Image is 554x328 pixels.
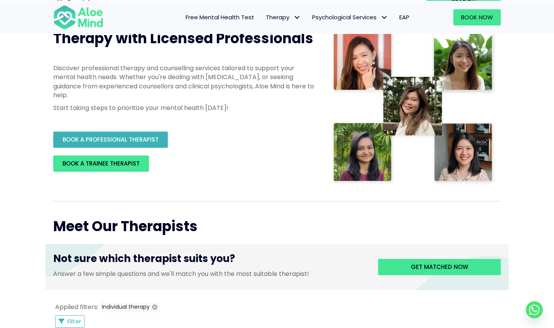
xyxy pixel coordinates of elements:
a: Book Now [453,9,501,25]
span: Meet Our Therapists [53,216,198,236]
a: EAP [394,9,415,25]
span: BOOK A TRAINEE THERAPIST [62,159,140,167]
p: Answer a few simple questions and we'll match you with the most suitable therapist! [53,269,367,278]
button: Filter Listings [55,315,84,328]
p: Discover professional therapy and counselling services tailored to support your mental health nee... [53,64,316,100]
p: Start taking steps to prioritize your mental health [DATE]! [53,103,316,112]
span: Psychological Services: submenu [378,12,390,23]
span: Free Mental Health Test [186,13,254,21]
span: Applied filters: [55,303,98,311]
a: Psychological ServicesPsychological Services: submenu [306,9,394,25]
a: Get matched now [378,259,501,275]
img: Therapist collage [331,29,496,186]
a: BOOK A TRAINEE THERAPIST [53,156,149,172]
h3: Not sure which therapist suits you? [53,252,367,269]
a: BOOK A PROFESSIONAL THERAPIST [53,132,168,148]
span: BOOK A PROFESSIONAL THERAPIST [62,135,159,144]
span: Book Now [461,13,493,21]
span: Therapy: submenu [291,12,302,23]
span: Get matched now [411,263,468,271]
img: Aloe mind Logo [53,5,103,30]
nav: Menu [113,9,415,25]
span: Psychological Services [312,13,388,21]
span: EAP [399,13,409,21]
a: Free Mental Health Test [180,9,260,25]
a: Whatsapp [526,301,543,318]
span: Therapy [266,13,301,21]
button: Individual therapy [100,302,160,313]
a: TherapyTherapy: submenu [260,9,306,25]
span: Filter [68,317,81,325]
span: Therapy with Licensed Professionals [53,29,313,48]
